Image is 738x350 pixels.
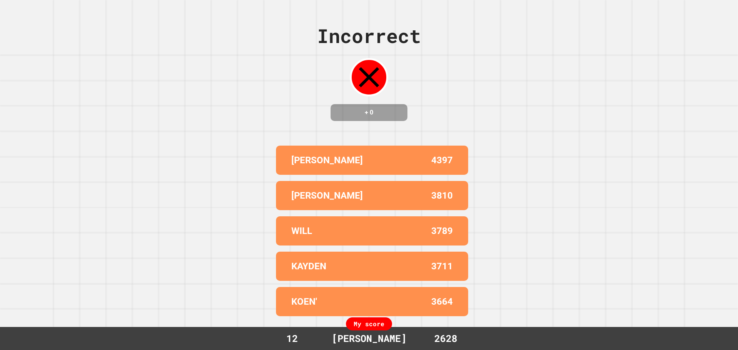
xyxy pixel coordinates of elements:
p: 3810 [431,189,453,202]
p: KAYDEN [291,259,326,273]
div: 12 [263,331,321,346]
p: 3664 [431,295,453,309]
p: KOEN' [291,295,317,309]
p: 3789 [431,224,453,238]
p: [PERSON_NAME] [291,189,363,202]
p: 4397 [431,153,453,167]
p: WILL [291,224,312,238]
p: 3711 [431,259,453,273]
div: 2628 [417,331,475,346]
div: [PERSON_NAME] [324,331,414,346]
p: [PERSON_NAME] [291,153,363,167]
div: My score [346,317,392,330]
div: Incorrect [317,22,421,50]
h4: + 0 [338,108,400,117]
